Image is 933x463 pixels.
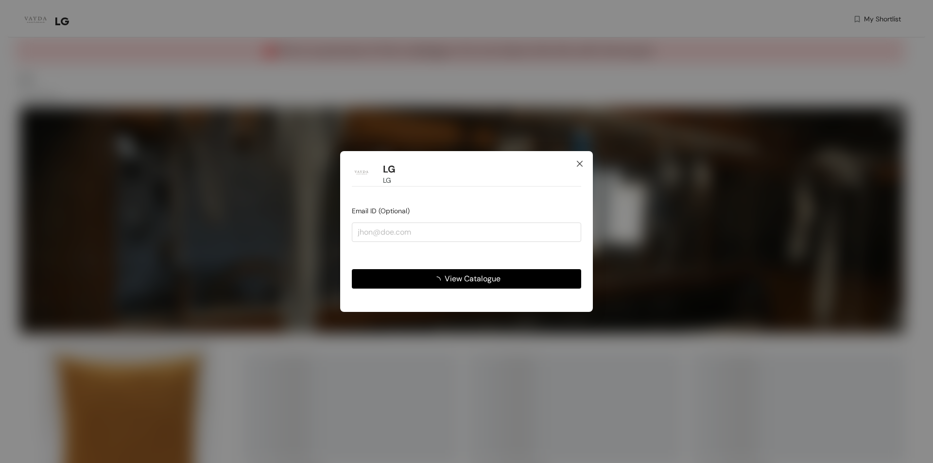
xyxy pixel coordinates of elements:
[352,163,371,182] img: Buyer Portal
[352,206,410,215] span: Email ID (Optional)
[576,160,584,168] span: close
[445,273,501,285] span: View Catalogue
[383,175,391,186] span: LG
[352,269,581,289] button: View Catalogue
[352,223,581,242] input: jhon@doe.com
[567,151,593,177] button: Close
[433,276,445,284] span: loading
[383,163,396,175] h1: LG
